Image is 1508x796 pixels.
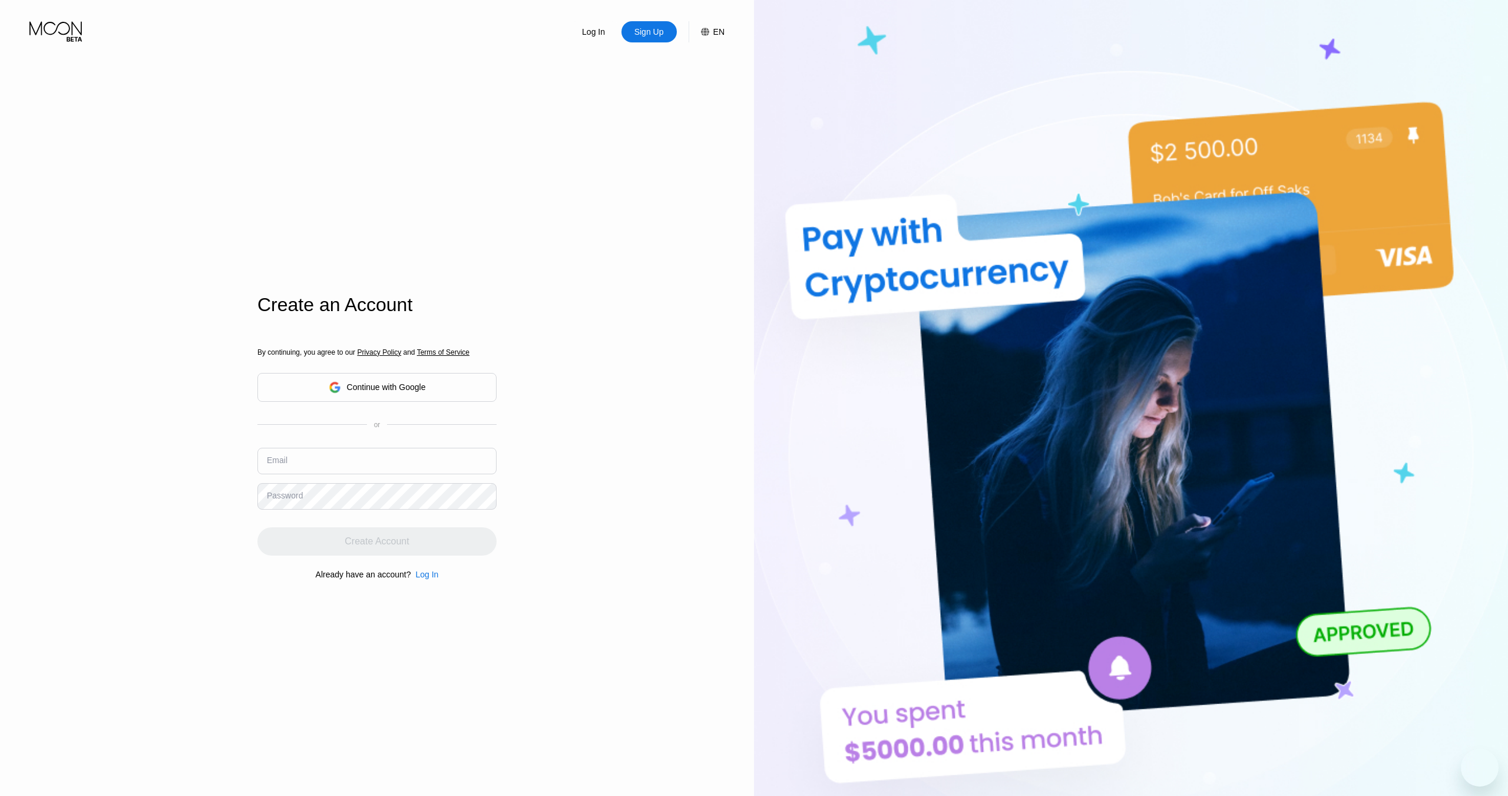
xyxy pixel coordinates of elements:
div: By continuing, you agree to our [257,348,497,356]
div: EN [713,27,725,37]
span: Terms of Service [417,348,469,356]
div: Log In [566,21,621,42]
span: Privacy Policy [357,348,401,356]
div: Log In [415,570,438,579]
span: and [401,348,417,356]
div: Log In [411,570,438,579]
div: EN [689,21,725,42]
div: Log In [581,26,606,38]
div: Sign Up [621,21,677,42]
div: Email [267,455,287,465]
div: Continue with Google [257,373,497,402]
iframe: Button to launch messaging window [1461,749,1499,787]
div: Continue with Google [347,382,426,392]
div: Already have an account? [316,570,411,579]
div: Sign Up [633,26,665,38]
div: Password [267,491,303,500]
div: Create an Account [257,294,497,316]
div: or [374,421,381,429]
